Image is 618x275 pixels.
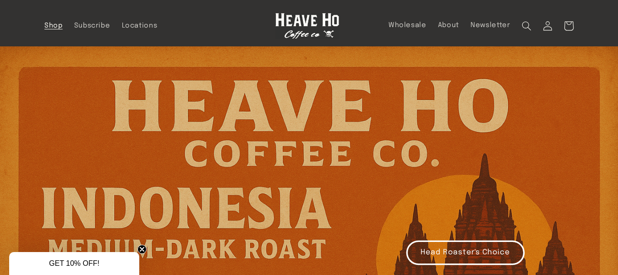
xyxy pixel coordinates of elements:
a: Shop [38,16,68,36]
span: About [438,21,459,30]
a: Head Roaster's Choice [406,241,525,265]
a: Locations [116,16,163,36]
span: Subscribe [74,22,110,30]
a: Subscribe [68,16,116,36]
div: GET 10% OFF!Close teaser [9,252,139,275]
span: Shop [44,22,63,30]
span: Locations [122,22,158,30]
a: Newsletter [465,15,516,35]
summary: Search [516,15,537,36]
a: About [432,15,465,35]
a: Wholesale [383,15,432,35]
img: Heave Ho Coffee Co [275,13,339,39]
span: GET 10% OFF! [49,259,99,267]
span: Wholesale [388,21,427,30]
button: Close teaser [137,245,147,254]
span: Newsletter [470,21,510,30]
